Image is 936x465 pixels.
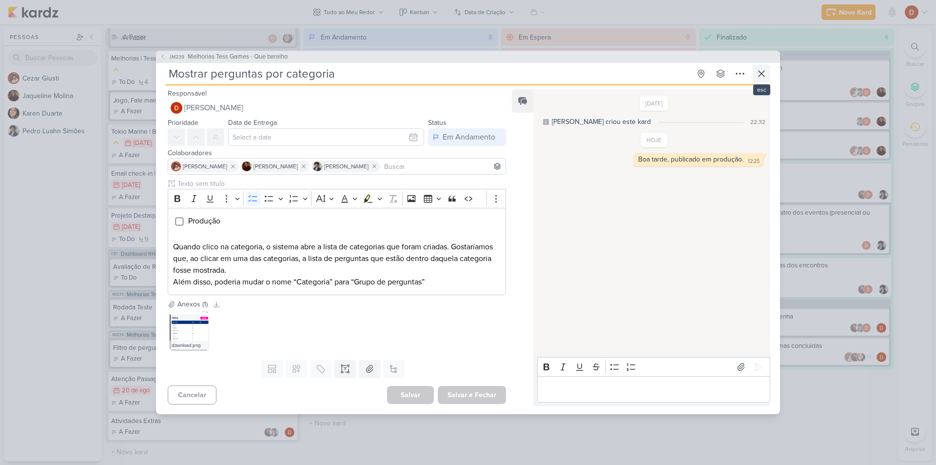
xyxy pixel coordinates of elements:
[170,311,209,350] img: PW5nuhT8pkKiMR78QnqJUwjAXkcmJqSfwMV8qw3A.png
[166,65,690,82] input: Kard Sem Título
[168,53,186,61] span: JM239
[443,131,495,143] div: Em Andamento
[537,357,770,376] div: Editor toolbar
[750,118,765,126] div: 22:32
[175,179,506,189] input: Texto sem título
[168,99,506,117] button: [PERSON_NAME]
[168,148,506,158] div: Colaboradores
[748,158,760,165] div: 12:25
[242,162,252,171] img: Jaqueline Molina
[324,162,369,171] span: [PERSON_NAME]
[428,128,506,146] button: Em Andamento
[228,128,424,146] input: Select a date
[173,276,501,288] p: Além disso, poderia mudar o nome “Categoria” para “Grupo de perguntas”
[253,162,298,171] span: [PERSON_NAME]
[170,341,209,350] div: download.png
[428,119,447,127] label: Status
[183,162,227,171] span: [PERSON_NAME]
[188,216,220,226] span: Produção
[168,385,216,404] button: Cancelar
[753,84,770,95] div: esc
[168,189,506,208] div: Editor toolbar
[552,117,651,127] div: [PERSON_NAME] criou este kard
[638,155,743,163] div: Boa tarde, publicado em produção.
[171,162,181,171] img: Cezar Giusti
[171,102,182,114] img: Davi Elias Teixeira
[184,102,243,114] span: [PERSON_NAME]
[228,119,277,127] label: Data de Entrega
[168,208,506,296] div: Editor editing area: main
[188,52,288,62] span: Melhorias Tess Games - Que baralho
[168,89,207,98] label: Responsável
[173,241,501,276] p: Quando clico na categoria, o sistema abre a lista de categorias que foram criadas. Gostaríamos qu...
[537,376,770,403] div: Editor editing area: main
[160,52,288,62] button: JM239 Melhorias Tess Games - Que baralho
[312,162,322,171] img: Pedro Luahn Simões
[177,299,208,309] div: Anexos (1)
[382,161,504,172] input: Buscar
[168,119,198,127] label: Prioridade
